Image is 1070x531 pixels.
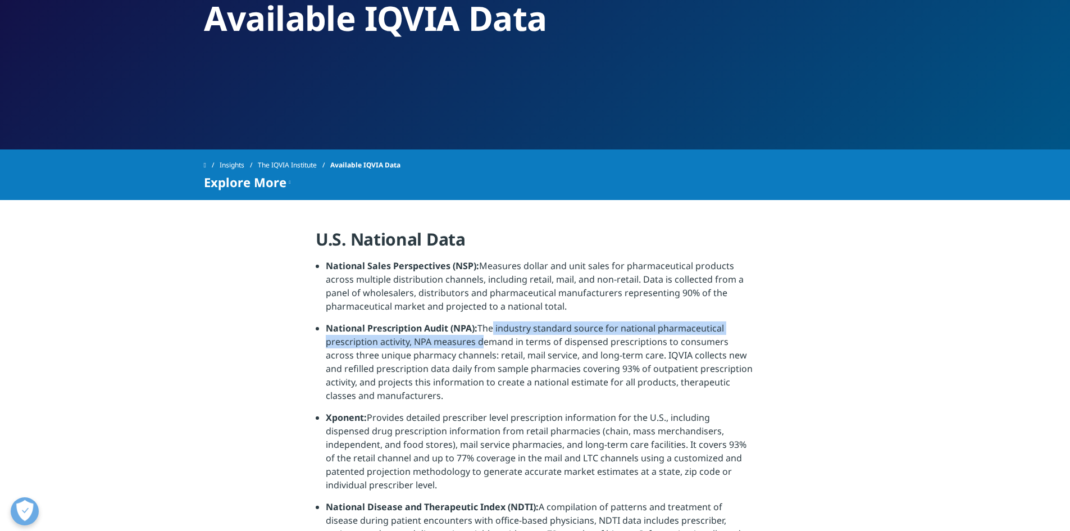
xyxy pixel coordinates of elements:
strong: National Prescription Audit (NPA): [326,322,477,334]
button: Open Preferences [11,497,39,525]
strong: National Sales Perspectives (NSP): [326,260,479,272]
strong: National Disease and Therapeutic Index (NDTI): [326,501,539,513]
strong: Xponent: [326,411,367,424]
span: Available IQVIA Data [330,155,400,175]
a: Insights [220,155,258,175]
li: The industry standard source for national pharmaceutical prescription activity, NPA measures dema... [326,321,754,411]
span: Explore More [204,175,286,189]
li: Measures dollar and unit sales for pharmaceutical products across multiple distribution channels,... [326,259,754,321]
h4: U.S. National Data [316,228,754,259]
li: Provides detailed prescriber level prescription information for the U.S., including dispensed dru... [326,411,754,500]
a: The IQVIA Institute [258,155,330,175]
